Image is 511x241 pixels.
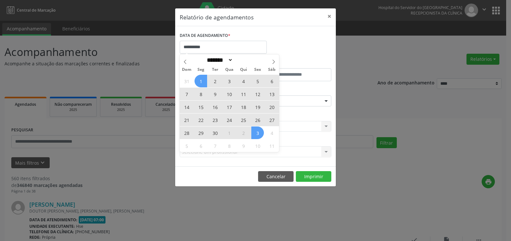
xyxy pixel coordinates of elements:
span: Setembro 2, 2025 [209,75,221,87]
span: Setembro 21, 2025 [180,114,193,126]
span: Setembro 27, 2025 [266,114,278,126]
span: Setembro 20, 2025 [266,101,278,113]
span: Outubro 6, 2025 [195,139,207,152]
input: Year [233,57,254,63]
label: DATA DE AGENDAMENTO [180,31,230,41]
span: Setembro 16, 2025 [209,101,221,113]
span: Outubro 7, 2025 [209,139,221,152]
span: Setembro 18, 2025 [237,101,250,113]
select: Month [205,57,233,63]
span: Setembro 10, 2025 [223,88,235,100]
span: Setembro 19, 2025 [251,101,264,113]
span: Setembro 14, 2025 [180,101,193,113]
span: Outubro 4, 2025 [266,126,278,139]
span: Setembro 17, 2025 [223,101,235,113]
h5: Relatório de agendamentos [180,13,254,21]
span: Dom [180,68,194,72]
span: Setembro 29, 2025 [195,126,207,139]
span: Setembro 22, 2025 [195,114,207,126]
span: Setembro 1, 2025 [195,75,207,87]
label: ATÉ [257,58,331,68]
span: Setembro 3, 2025 [223,75,235,87]
span: Outubro 5, 2025 [180,139,193,152]
span: Setembro 25, 2025 [237,114,250,126]
span: Agosto 31, 2025 [180,75,193,87]
span: Outubro 10, 2025 [251,139,264,152]
span: Setembro 8, 2025 [195,88,207,100]
span: Setembro 15, 2025 [195,101,207,113]
span: Setembro 5, 2025 [251,75,264,87]
span: Setembro 4, 2025 [237,75,250,87]
span: Setembro 7, 2025 [180,88,193,100]
span: Setembro 24, 2025 [223,114,235,126]
span: Qua [222,68,236,72]
span: Outubro 2, 2025 [237,126,250,139]
span: Setembro 6, 2025 [266,75,278,87]
span: Seg [194,68,208,72]
span: Outubro 11, 2025 [266,139,278,152]
span: Ter [208,68,222,72]
span: Setembro 28, 2025 [180,126,193,139]
span: Sex [251,68,265,72]
button: Imprimir [296,171,331,182]
span: Outubro 8, 2025 [223,139,235,152]
span: Setembro 26, 2025 [251,114,264,126]
span: Outubro 1, 2025 [223,126,235,139]
span: Setembro 23, 2025 [209,114,221,126]
span: Setembro 9, 2025 [209,88,221,100]
button: Cancelar [258,171,294,182]
span: Setembro 30, 2025 [209,126,221,139]
span: Setembro 13, 2025 [266,88,278,100]
span: Sáb [265,68,279,72]
span: Setembro 12, 2025 [251,88,264,100]
span: Outubro 9, 2025 [237,139,250,152]
span: Outubro 3, 2025 [251,126,264,139]
span: Setembro 11, 2025 [237,88,250,100]
span: Qui [236,68,251,72]
button: Close [323,8,336,24]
